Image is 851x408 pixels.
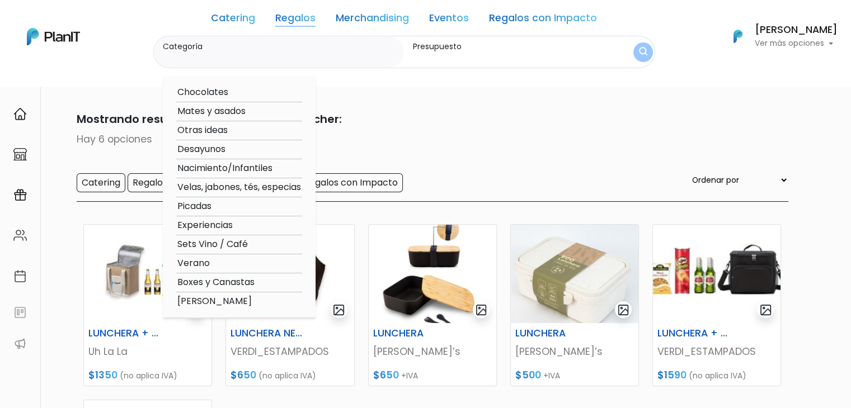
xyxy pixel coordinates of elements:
[275,13,316,27] a: Regalos
[515,344,634,359] p: [PERSON_NAME]’s
[652,224,781,386] a: gallery-light LUNCHERA + PICADA VERDI_ESTAMPADOS $1590 (no aplica IVA)
[332,303,345,316] img: gallery-light
[176,238,302,252] option: Sets Vino / Café
[88,344,207,359] p: Uh La La
[128,173,172,192] input: Regalos
[510,224,639,386] a: gallery-light LUNCHERA [PERSON_NAME]’s $500 +IVA
[63,111,788,127] p: Mostrando resultados relacionados a luncher:
[719,22,838,51] button: PlanIt Logo [PERSON_NAME] Ver más opciones
[173,85,190,102] i: keyboard_arrow_down
[755,25,838,35] h6: [PERSON_NAME]
[83,224,212,386] a: gallery-light LUNCHERA + PICADA Uh La La $1350 (no aplica IVA)
[90,67,112,89] img: user_04fe99587a33b9844688ac17b531be2b.png
[171,168,190,181] i: insert_emoticon
[13,269,27,283] img: calendar-87d922413cdce8b2cf7b7f5f62616a5cf9e4887200fb71536465627b3292af00.svg
[190,168,213,181] i: send
[29,78,197,149] div: PLAN IT Ya probaste PlanitGO? Vas a poder automatizarlas acciones de todo el año. Escribinos para...
[639,47,647,58] img: search_button-432b6d5273f82d61273b3651a40e1bd1b912527efae98b1b7a1b2c0702e16a8d.svg
[617,303,630,316] img: gallery-light
[543,370,560,381] span: +IVA
[653,225,781,323] img: thumb_B5069BE2-F4D7-4801-A181-DF9E184C69A6.jpeg
[176,257,302,271] option: Verano
[755,40,838,48] p: Ver más opciones
[176,143,302,156] option: Desayunos
[163,41,400,53] label: Categoría
[112,67,135,89] span: J
[13,306,27,319] img: feedback-78b5a0c8f98aac82b08bfc38622c3050aee476f2c9584af64705fc4e61158814.svg
[258,370,316,381] span: (no aplica IVA)
[515,368,541,382] span: $500
[176,200,302,214] option: Picadas
[489,13,597,27] a: Regalos con Impacto
[176,86,302,99] option: Chocolates
[27,28,80,45] img: PlanIt Logo
[58,170,171,181] span: ¡Escríbenos!
[689,370,746,381] span: (no aplica IVA)
[336,13,409,27] a: Merchandising
[13,148,27,161] img: marketplace-4ceaa7011d94191e9ded77b95e3339b90024bf715f7c57f8cf31f2d8c509eaba.svg
[657,344,776,359] p: VERDI_ESTAMPADOS
[39,91,72,100] strong: PLAN IT
[401,370,418,381] span: +IVA
[368,224,497,386] a: gallery-light LUNCHERA [PERSON_NAME]’s $650 +IVA
[39,103,187,140] p: Ya probaste PlanitGO? Vas a poder automatizarlas acciones de todo el año. Escribinos para saber más!
[231,344,349,359] p: VERDI_ESTAMPADOS
[176,276,302,290] option: Boxes y Canastas
[413,41,600,53] label: Presupuesto
[63,132,788,146] p: Hay 6 opciones
[726,24,750,49] img: PlanIt Logo
[211,13,255,27] a: Catering
[176,181,302,194] option: Velas, jabones, tés, especias
[651,328,739,339] h6: LUNCHERA + PICADA
[657,368,687,382] span: $1590
[176,124,302,137] option: Otras ideas
[77,173,125,192] input: Catering
[366,328,455,339] h6: LUNCHERA
[509,328,597,339] h6: LUNCHERA
[101,56,124,78] img: user_d58e13f531133c46cb30575f4d864daf.jpeg
[13,107,27,121] img: home-e721727adea9d79c4d83392d1f703f7f8bce08238fde08b1acbfd93340b81755.svg
[82,328,170,339] h6: LUNCHERA + PICADA
[176,162,302,175] option: Nacimiento/Infantiles
[231,368,256,382] span: $650
[13,188,27,202] img: campaigns-02234683943229c281be62815700db0a1741e53638e28bf9629b52c665b00959.svg
[88,368,117,382] span: $1350
[369,225,496,323] img: thumb_16872_lunchera.JPG
[475,303,488,316] img: gallery-light
[84,225,211,323] img: thumb_BASF.jpg
[29,67,197,89] div: J
[176,105,302,118] option: Mates y asados
[511,225,638,323] img: thumb_17057.jpg
[120,370,177,381] span: (no aplica IVA)
[176,219,302,233] option: Experiencias
[224,328,312,339] h6: LUNCHERA NEOPRENO
[759,303,772,316] img: gallery-light
[373,368,399,382] span: $650
[429,13,469,27] a: Eventos
[299,173,403,192] input: Regalos con Impacto
[176,295,302,309] option: [PERSON_NAME]
[373,344,492,359] p: [PERSON_NAME]’s
[13,337,27,350] img: partners-52edf745621dab592f3b2c58e3bca9d71375a7ef29c3b500c9f145b62cc070d4.svg
[13,229,27,242] img: people-662611757002400ad9ed0e3c099ab2801c6687ba6c219adb57efc949bc21e19d.svg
